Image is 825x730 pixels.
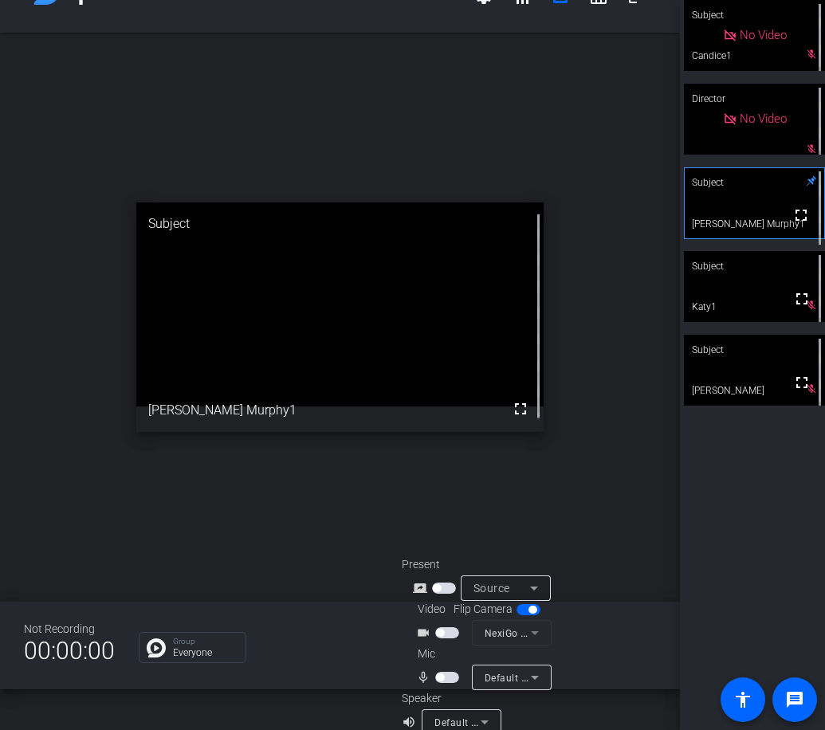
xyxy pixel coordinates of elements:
span: 00:00:00 [24,631,115,670]
div: Subject [136,202,544,245]
span: Default - Headphone (Poly Savi 7300 Office Series) (047f:ac27) [434,716,729,728]
span: No Video [740,28,787,42]
mat-icon: fullscreen [511,399,530,418]
mat-icon: screen_share_outline [413,579,432,598]
div: Not Recording [24,621,115,638]
span: Flip Camera [454,601,513,618]
p: Everyone [173,648,238,657]
span: Video [418,601,446,618]
mat-icon: fullscreen [792,373,811,392]
span: Default - Headset Microphone (Poly Savi 7300 Office Series) (047f:ac27) [485,671,822,684]
div: Director [684,84,825,114]
mat-icon: accessibility [733,690,752,709]
div: Mic [402,646,561,662]
mat-icon: mic_none [416,668,435,687]
mat-icon: videocam_outline [416,623,435,642]
mat-icon: message [785,690,804,709]
span: No Video [740,112,787,126]
div: Subject [684,251,825,281]
mat-icon: fullscreen [792,206,811,225]
div: Subject [684,167,825,198]
p: Group [173,638,238,646]
div: Present [402,556,561,573]
div: Speaker [402,690,497,707]
span: Source [473,582,510,595]
div: Subject [684,335,825,365]
mat-icon: fullscreen [792,289,811,308]
img: Chat Icon [147,638,166,657]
